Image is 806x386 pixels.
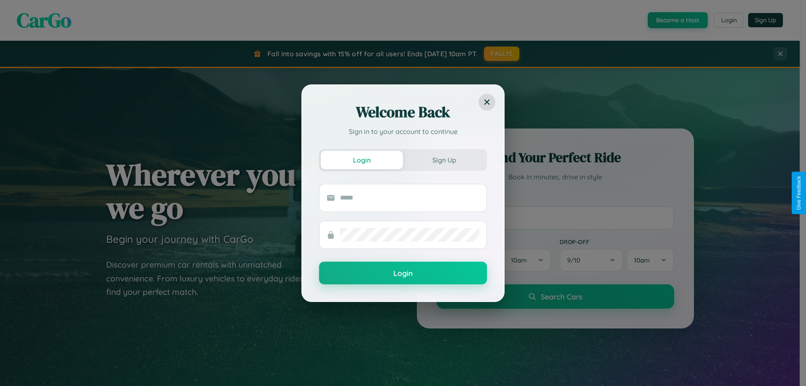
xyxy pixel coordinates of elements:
[403,151,485,169] button: Sign Up
[319,262,487,284] button: Login
[796,176,802,210] div: Give Feedback
[321,151,403,169] button: Login
[319,126,487,137] p: Sign in to your account to continue
[319,102,487,122] h2: Welcome Back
